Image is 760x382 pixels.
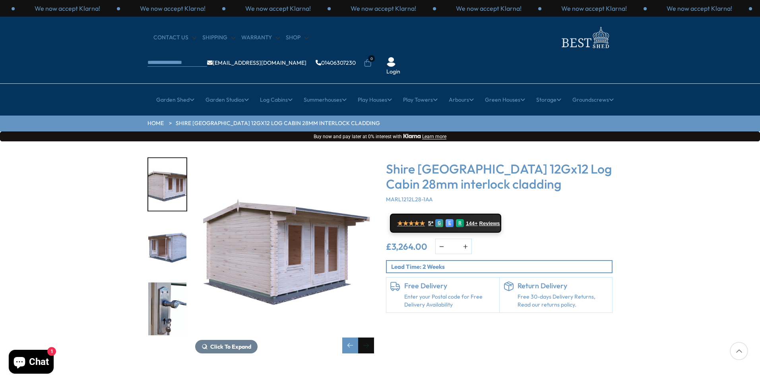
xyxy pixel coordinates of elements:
[148,220,186,273] img: Marlborough12gx12_open_white_0076_0df36de5-17e2-4710-91b4-407780510012_200x200.jpg
[466,220,477,227] span: 144+
[342,338,358,353] div: Previous slide
[391,262,612,271] p: Lead Time: 2 Weeks
[541,4,647,13] div: 1 / 3
[156,90,194,110] a: Garden Shed
[148,282,186,335] img: MorticeRebateLockHandle_Keys_ca357b0d-4b9d-4069-9159-20157d8b541a_200x200.jpg
[390,214,501,233] a: ★★★★★ 5* G E R 144+ Reviews
[286,34,308,42] a: Shop
[456,4,522,13] p: We now accept Klarna!
[120,4,225,13] div: 3 / 3
[15,4,120,13] div: 2 / 3
[147,220,187,274] div: 9 / 18
[446,219,454,227] div: E
[404,293,495,309] a: Enter your Postal code for Free Delivery Availability
[176,120,380,127] a: Shire [GEOGRAPHIC_DATA] 12Gx12 Log Cabin 28mm interlock cladding
[518,282,609,290] h6: Return Delivery
[202,34,235,42] a: Shipping
[304,90,347,110] a: Summerhouses
[6,350,56,376] inbox-online-store-chat: Shopify online store chat
[449,90,474,110] a: Arbours
[351,4,416,13] p: We now accept Klarna!
[397,220,425,227] span: ★★★★★
[386,68,400,76] a: Login
[557,25,613,50] img: logo
[241,34,280,42] a: Warranty
[225,4,331,13] div: 1 / 3
[667,4,732,13] p: We now accept Klarna!
[436,4,541,13] div: 3 / 3
[147,157,187,212] div: 8 / 18
[386,161,613,192] h3: Shire [GEOGRAPHIC_DATA] 12Gx12 Log Cabin 28mm interlock cladding
[195,157,374,353] div: 8 / 18
[206,90,249,110] a: Garden Studios
[386,242,427,251] ins: £3,264.00
[518,293,609,309] p: Free 30-days Delivery Returns, Read our returns policy.
[435,219,443,227] div: G
[195,340,258,353] button: Click To Expand
[153,34,196,42] a: CONTACT US
[536,90,561,110] a: Storage
[479,220,500,227] span: Reviews
[386,57,396,67] img: User Icon
[147,120,164,127] a: HOME
[572,90,614,110] a: Groundscrews
[358,90,392,110] a: Play Houses
[368,55,375,62] span: 0
[35,4,100,13] p: We now accept Klarna!
[561,4,627,13] p: We now accept Klarna!
[260,90,293,110] a: Log Cabins
[210,343,251,350] span: Click To Expand
[207,60,306,66] a: [EMAIL_ADDRESS][DOMAIN_NAME]
[331,4,436,13] div: 2 / 3
[456,219,464,227] div: R
[148,158,186,211] img: Marlborough12gx12__white_0282_b82cd64c-3514-429b-8cf8-af4bcaf5486a_200x200.jpg
[485,90,525,110] a: Green Houses
[403,90,438,110] a: Play Towers
[147,282,187,336] div: 10 / 18
[386,196,433,203] span: MARL1212L28-1AA
[647,4,752,13] div: 2 / 3
[140,4,206,13] p: We now accept Klarna!
[245,4,311,13] p: We now accept Klarna!
[364,59,372,67] a: 0
[404,282,495,290] h6: Free Delivery
[195,157,374,336] img: Shire Marlborough 12Gx12 Log Cabin 28mm interlock cladding - Best Shed
[358,338,374,353] div: Next slide
[316,60,356,66] a: 01406307230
